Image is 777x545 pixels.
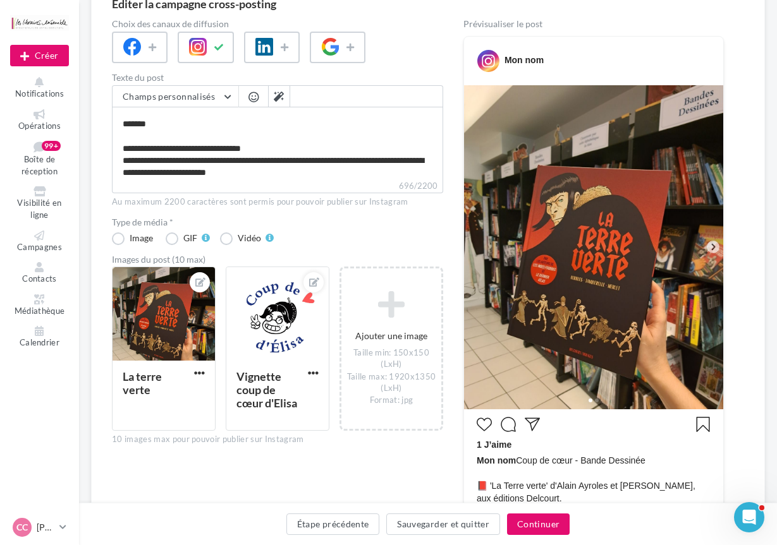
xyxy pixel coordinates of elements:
div: Image [130,234,153,243]
div: Images du post (10 max) [112,255,443,264]
a: Visibilité en ligne [10,184,69,222]
a: Opérations [10,107,69,134]
div: 99+ [42,141,61,151]
span: Boîte de réception [21,155,58,177]
span: Notifications [15,88,64,99]
iframe: Intercom live chat [734,502,764,532]
div: 10 images max pour pouvoir publier sur Instagram [112,434,443,445]
a: Boîte de réception99+ [10,138,69,179]
a: Campagnes [10,228,69,255]
span: Visibilité en ligne [17,198,61,220]
a: CC [PERSON_NAME] [10,515,69,539]
span: Campagnes [17,242,62,252]
p: [PERSON_NAME] [37,521,54,534]
div: GIF [183,234,197,243]
svg: Enregistrer [695,417,711,432]
div: Mon nom [505,54,544,66]
span: Opérations [18,121,61,131]
div: La terre verte [123,369,162,397]
span: Calendrier [20,337,59,347]
label: Choix des canaux de diffusion [112,20,443,28]
a: Médiathèque [10,292,69,319]
a: Contacts [10,260,69,287]
span: Médiathèque [15,306,65,316]
svg: Commenter [501,417,516,432]
span: Mon nom [477,455,516,465]
label: Type de média * [112,218,443,227]
svg: Partager la publication [525,417,540,432]
span: CC [16,521,28,534]
div: Vignette coup de cœur d'Elisa [236,369,297,410]
div: Prévisualiser le post [463,20,724,28]
button: Étape précédente [286,513,380,535]
button: Continuer [507,513,570,535]
a: Calendrier [10,323,69,350]
button: Notifications [10,75,69,102]
button: Sauvegarder et quitter [386,513,500,535]
button: Champs personnalisés [113,86,238,107]
span: Contacts [22,273,57,284]
span: Champs personnalisés [123,91,215,102]
button: Créer [10,45,69,66]
div: 1 J’aime [477,438,711,454]
div: Nouvelle campagne [10,45,69,66]
div: Vidéo [238,234,261,243]
label: Texte du post [112,73,443,82]
svg: J’aime [477,417,492,432]
div: Au maximum 2200 caractères sont permis pour pouvoir publier sur Instagram [112,196,443,208]
label: 696/2200 [112,179,443,193]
